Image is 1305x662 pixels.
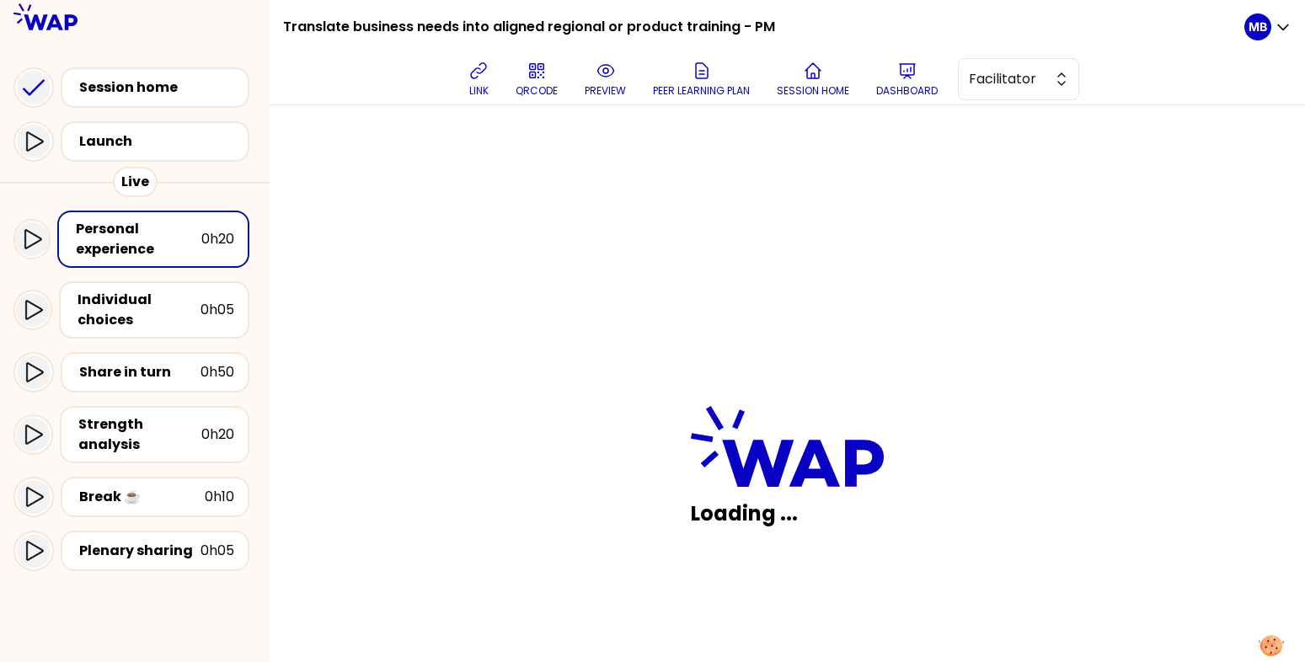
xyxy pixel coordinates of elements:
div: Launch [79,131,241,152]
p: preview [585,84,626,98]
div: 0h20 [201,229,234,249]
button: preview [578,54,633,104]
div: Break ☕️ [79,487,205,507]
p: MB [1249,19,1267,35]
p: link [469,84,489,98]
div: 0h50 [201,362,234,382]
p: Dashboard [876,84,938,98]
div: 0h10 [205,487,234,507]
p: QRCODE [516,84,558,98]
div: 0h20 [201,424,234,445]
button: QRCODE [509,54,564,104]
span: Facilitator [969,69,1045,89]
div: Individual choices [78,290,201,330]
button: Dashboard [869,54,944,104]
p: Peer learning plan [653,84,750,98]
div: Live [113,167,158,197]
button: MB [1244,13,1292,40]
button: Peer learning plan [646,54,757,104]
div: Session home [79,77,241,98]
div: 0h05 [201,541,234,561]
p: Loading ... [691,500,884,527]
p: Session home [777,84,849,98]
div: Share in turn [79,362,201,382]
div: Strength analysis [78,414,201,455]
div: 0h05 [201,300,234,320]
div: Plenary sharing [79,541,201,561]
button: Facilitator [958,58,1079,100]
div: Personal experience [76,219,201,259]
button: Session home [770,54,856,104]
button: link [462,54,495,104]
